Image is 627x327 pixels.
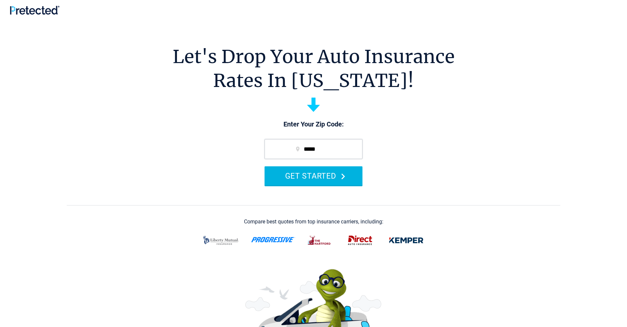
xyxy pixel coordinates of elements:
img: Pretected Logo [10,6,59,15]
input: zip code [265,139,362,159]
img: liberty [199,232,243,249]
img: progressive [251,237,295,242]
img: thehartford [303,232,336,249]
div: Compare best quotes from top insurance carriers, including: [244,219,383,225]
img: kemper [384,232,428,249]
h1: Let's Drop Your Auto Insurance Rates In [US_STATE]! [173,45,455,93]
button: GET STARTED [265,166,362,185]
img: direct [344,232,376,249]
p: Enter Your Zip Code: [258,120,369,129]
